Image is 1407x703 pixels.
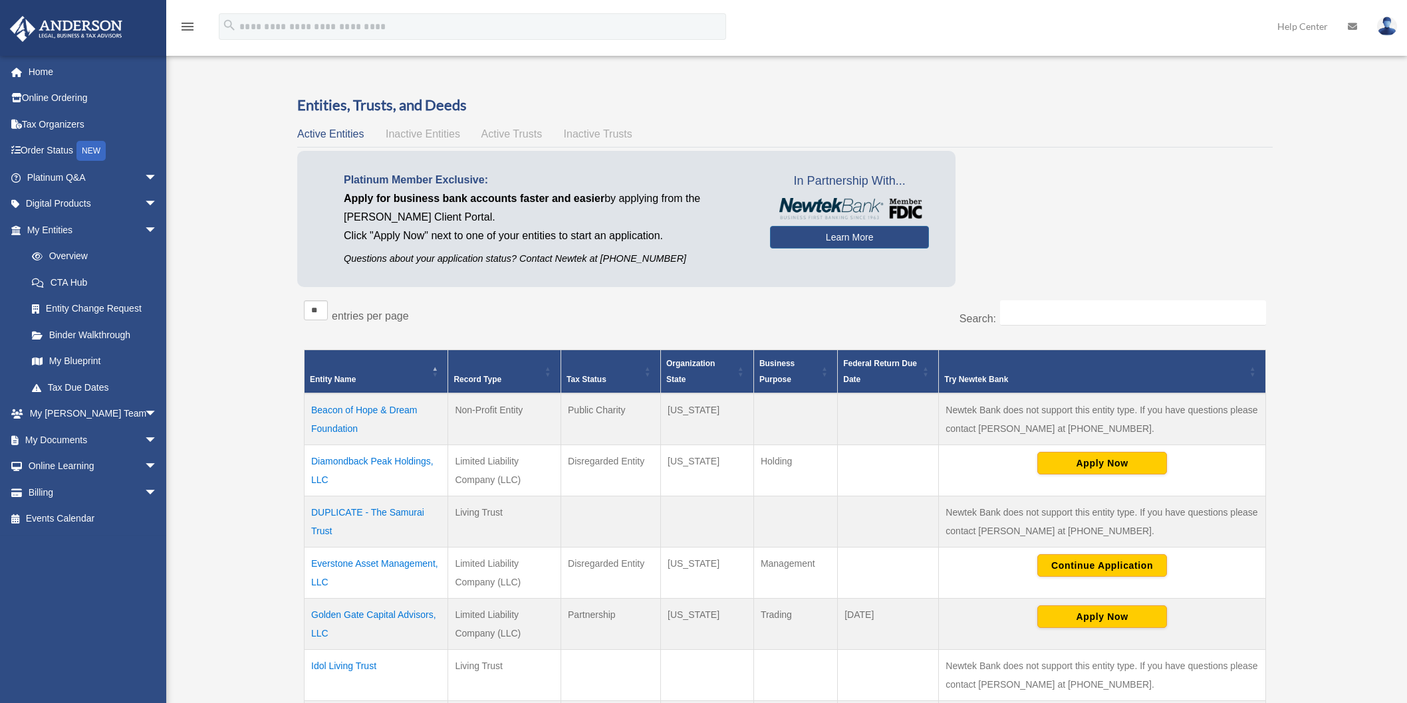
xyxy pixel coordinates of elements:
[448,649,561,700] td: Living Trust
[9,85,178,112] a: Online Ordering
[344,193,604,204] span: Apply for business bank accounts faster and easier
[9,479,178,506] a: Billingarrow_drop_down
[770,171,929,192] span: In Partnership With...
[344,171,750,189] p: Platinum Member Exclusive:
[180,23,195,35] a: menu
[666,359,715,384] span: Organization State
[19,269,171,296] a: CTA Hub
[661,445,754,496] td: [US_STATE]
[76,141,106,161] div: NEW
[305,393,448,445] td: Beacon of Hope & Dream Foundation
[144,401,171,428] span: arrow_drop_down
[448,547,561,598] td: Limited Liability Company (LLC)
[9,427,178,453] a: My Documentsarrow_drop_down
[661,350,754,393] th: Organization State: Activate to sort
[838,598,939,649] td: [DATE]
[567,375,606,384] span: Tax Status
[959,313,996,324] label: Search:
[944,371,1245,387] div: Try Newtek Bank
[770,226,929,249] a: Learn More
[9,164,178,191] a: Platinum Q&Aarrow_drop_down
[561,547,661,598] td: Disregarded Entity
[144,427,171,454] span: arrow_drop_down
[753,350,837,393] th: Business Purpose: Activate to sort
[19,374,171,401] a: Tax Due Dates
[843,359,917,384] span: Federal Return Due Date
[144,479,171,506] span: arrow_drop_down
[19,348,171,375] a: My Blueprint
[344,251,750,267] p: Questions about your application status? Contact Newtek at [PHONE_NUMBER]
[448,598,561,649] td: Limited Liability Company (LLC)
[386,128,460,140] span: Inactive Entities
[144,217,171,244] span: arrow_drop_down
[448,393,561,445] td: Non-Profit Entity
[777,198,922,219] img: NewtekBankLogoSM.png
[448,496,561,547] td: Living Trust
[564,128,632,140] span: Inactive Trusts
[297,95,1273,116] h3: Entities, Trusts, and Deeds
[1037,605,1167,628] button: Apply Now
[310,375,356,384] span: Entity Name
[661,547,754,598] td: [US_STATE]
[9,217,171,243] a: My Entitiesarrow_drop_down
[9,111,178,138] a: Tax Organizers
[144,453,171,480] span: arrow_drop_down
[561,393,661,445] td: Public Charity
[305,496,448,547] td: DUPLICATE - The Samurai Trust
[180,19,195,35] i: menu
[561,598,661,649] td: Partnership
[332,310,409,322] label: entries per page
[297,128,364,140] span: Active Entities
[753,445,837,496] td: Holding
[305,445,448,496] td: Diamondback Peak Holdings, LLC
[753,598,837,649] td: Trading
[1037,452,1167,474] button: Apply Now
[305,598,448,649] td: Golden Gate Capital Advisors, LLC
[448,350,561,393] th: Record Type: Activate to sort
[1377,17,1397,36] img: User Pic
[561,350,661,393] th: Tax Status: Activate to sort
[9,453,178,480] a: Online Learningarrow_drop_down
[305,547,448,598] td: Everstone Asset Management, LLC
[661,393,754,445] td: [US_STATE]
[1037,554,1167,577] button: Continue Application
[838,350,939,393] th: Federal Return Due Date: Activate to sort
[453,375,501,384] span: Record Type
[939,350,1266,393] th: Try Newtek Bank : Activate to sort
[6,16,126,42] img: Anderson Advisors Platinum Portal
[144,164,171,191] span: arrow_drop_down
[481,128,543,140] span: Active Trusts
[19,322,171,348] a: Binder Walkthrough
[9,58,178,85] a: Home
[759,359,795,384] span: Business Purpose
[19,296,171,322] a: Entity Change Request
[344,227,750,245] p: Click "Apply Now" next to one of your entities to start an application.
[9,191,178,217] a: Digital Productsarrow_drop_down
[144,191,171,218] span: arrow_drop_down
[344,189,750,227] p: by applying from the [PERSON_NAME] Client Portal.
[753,547,837,598] td: Management
[939,496,1266,547] td: Newtek Bank does not support this entity type. If you have questions please contact [PERSON_NAME]...
[939,649,1266,700] td: Newtek Bank does not support this entity type. If you have questions please contact [PERSON_NAME]...
[661,598,754,649] td: [US_STATE]
[9,401,178,427] a: My [PERSON_NAME] Teamarrow_drop_down
[305,649,448,700] td: Idol Living Trust
[939,393,1266,445] td: Newtek Bank does not support this entity type. If you have questions please contact [PERSON_NAME]...
[9,138,178,165] a: Order StatusNEW
[222,18,237,33] i: search
[561,445,661,496] td: Disregarded Entity
[9,506,178,532] a: Events Calendar
[19,243,164,270] a: Overview
[448,445,561,496] td: Limited Liability Company (LLC)
[305,350,448,393] th: Entity Name: Activate to invert sorting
